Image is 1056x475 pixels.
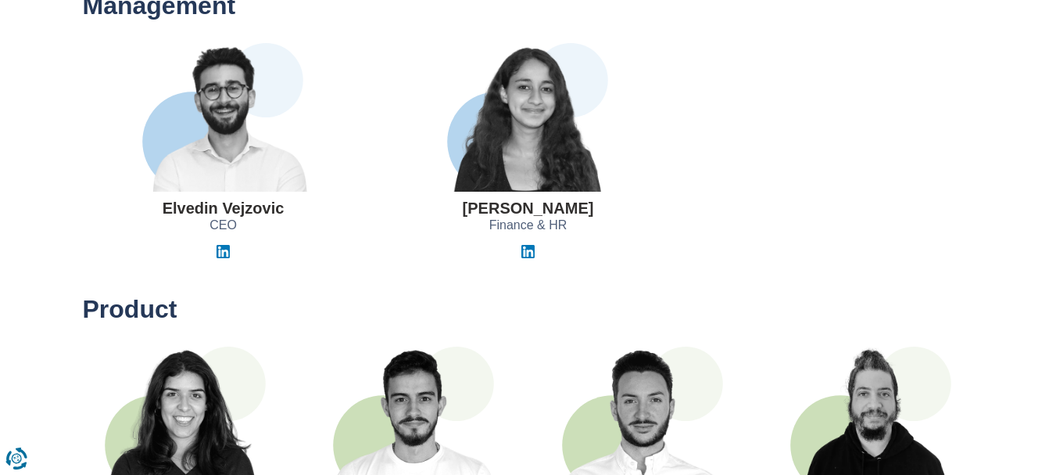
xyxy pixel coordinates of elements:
span: Finance & HR [489,217,567,235]
h3: Elvedin Vejzovic [163,200,285,217]
h3: [PERSON_NAME] [463,200,594,217]
img: Linkedin Jihane El Khyari [521,245,535,258]
img: Linkedin Elvedin Vejzovic [217,245,230,258]
img: Jihane El Khyari [429,43,627,192]
h2: Product [83,296,974,323]
img: Elvedin Vejzovic [123,43,323,192]
span: CEO [209,217,237,235]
